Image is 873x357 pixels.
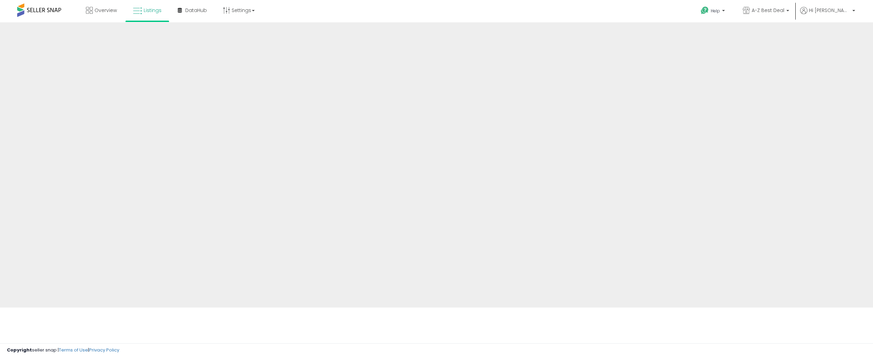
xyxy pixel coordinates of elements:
span: Help [711,8,720,14]
a: Help [695,1,732,22]
span: Overview [95,7,117,14]
span: Listings [144,7,162,14]
span: DataHub [185,7,207,14]
span: A-Z Best Deal [752,7,784,14]
a: Hi [PERSON_NAME] [800,7,855,22]
i: Get Help [700,6,709,15]
span: Hi [PERSON_NAME] [809,7,850,14]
